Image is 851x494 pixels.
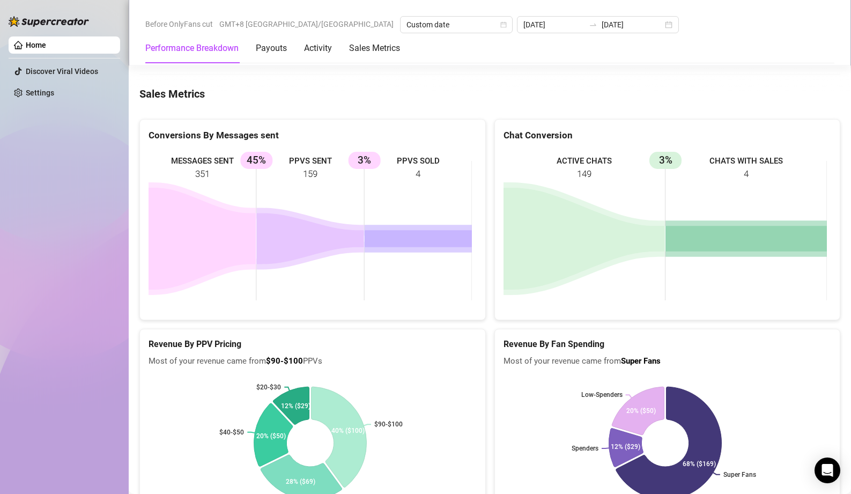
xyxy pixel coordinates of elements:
[374,421,403,428] text: $90-$100
[602,19,663,31] input: End date
[26,41,46,49] a: Home
[256,384,281,391] text: $20-$30
[145,42,239,55] div: Performance Breakdown
[504,355,832,368] span: Most of your revenue came from
[26,89,54,97] a: Settings
[504,338,832,351] h5: Revenue By Fan Spending
[406,17,506,33] span: Custom date
[523,19,584,31] input: Start date
[145,16,213,32] span: Before OnlyFans cut
[139,86,840,101] h4: Sales Metrics
[219,16,394,32] span: GMT+8 [GEOGRAPHIC_DATA]/[GEOGRAPHIC_DATA]
[349,42,400,55] div: Sales Metrics
[589,20,597,29] span: to
[149,355,477,368] span: Most of your revenue came from PPVs
[256,42,287,55] div: Payouts
[589,20,597,29] span: swap-right
[149,128,477,143] div: Conversions By Messages sent
[723,471,756,478] text: Super Fans
[500,21,507,28] span: calendar
[504,128,832,143] div: Chat Conversion
[149,338,477,351] h5: Revenue By PPV Pricing
[815,458,840,483] div: Open Intercom Messenger
[266,356,303,366] b: $90-$100
[304,42,332,55] div: Activity
[26,67,98,76] a: Discover Viral Videos
[621,356,661,366] b: Super Fans
[9,16,89,27] img: logo-BBDzfeDw.svg
[571,445,598,452] text: Spenders
[219,429,244,436] text: $40-$50
[581,391,622,399] text: Low-Spenders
